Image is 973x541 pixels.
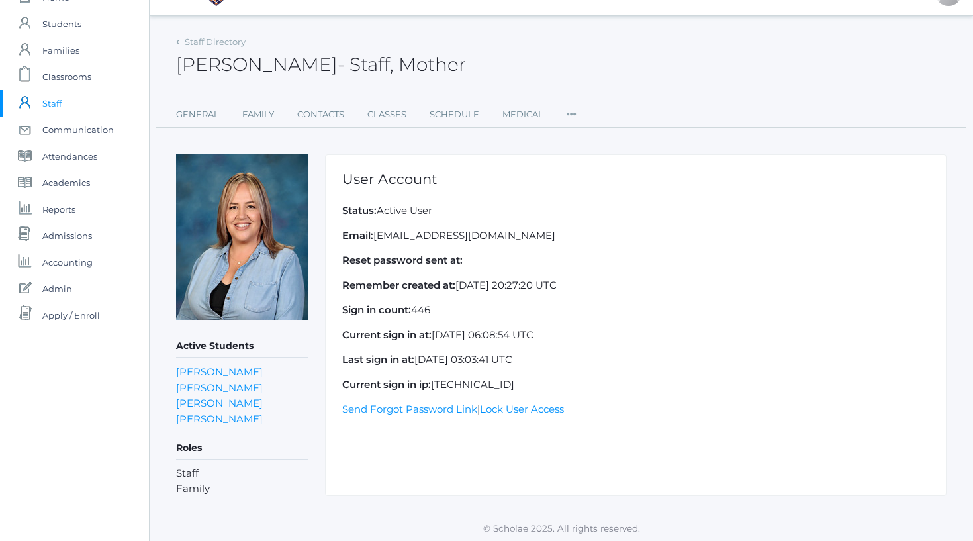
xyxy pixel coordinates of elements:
[342,303,411,316] strong: Sign in count:
[342,203,929,219] p: Active User
[176,481,308,497] li: Family
[42,117,114,143] span: Communication
[430,101,479,128] a: Schedule
[176,54,466,75] h2: [PERSON_NAME]
[185,36,246,47] a: Staff Directory
[42,11,81,37] span: Students
[342,378,431,391] strong: Current sign in ip:
[342,377,929,393] p: [TECHNICAL_ID]
[325,154,947,496] div: |
[176,366,263,378] a: [PERSON_NAME]
[342,278,929,293] p: [DATE] 20:27:20 UTC
[342,279,455,291] strong: Remember created at:
[176,335,308,358] h5: Active Students
[42,302,100,328] span: Apply / Enroll
[176,101,219,128] a: General
[42,275,72,302] span: Admin
[242,101,274,128] a: Family
[42,64,91,90] span: Classrooms
[342,353,414,366] strong: Last sign in at:
[42,249,93,275] span: Accounting
[342,172,929,187] h1: User Account
[176,381,263,394] a: [PERSON_NAME]
[150,522,973,535] p: © Scholae 2025. All rights reserved.
[176,437,308,460] h5: Roles
[42,37,79,64] span: Families
[342,229,373,242] strong: Email:
[342,254,463,266] strong: Reset password sent at:
[342,328,929,343] p: [DATE] 06:08:54 UTC
[42,170,90,196] span: Academics
[42,143,97,170] span: Attendances
[342,204,377,217] strong: Status:
[338,53,466,75] span: - Staff, Mother
[176,154,308,320] img: Jessica Hibbard
[42,222,92,249] span: Admissions
[367,101,406,128] a: Classes
[342,403,477,415] a: Send Forgot Password Link
[342,352,929,368] p: [DATE] 03:03:41 UTC
[342,328,432,341] strong: Current sign in at:
[42,90,62,117] span: Staff
[342,303,929,318] p: 446
[176,466,308,481] li: Staff
[502,101,543,128] a: Medical
[342,228,929,244] p: [EMAIL_ADDRESS][DOMAIN_NAME]
[42,196,75,222] span: Reports
[176,397,263,409] a: [PERSON_NAME]
[480,403,564,415] a: Lock User Access
[176,413,263,425] a: [PERSON_NAME]
[297,101,344,128] a: Contacts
